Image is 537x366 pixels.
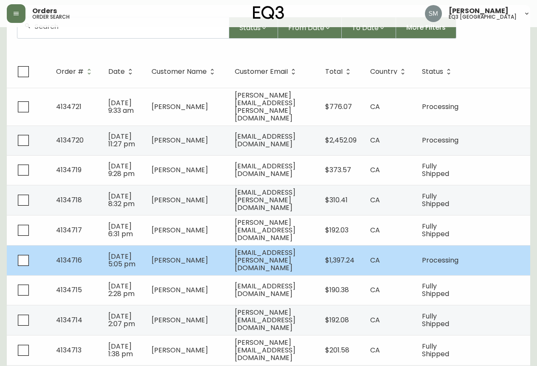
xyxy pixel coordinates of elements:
[152,195,208,205] span: [PERSON_NAME]
[422,221,449,239] span: Fully Shipped
[108,341,133,359] span: [DATE] 1:38 pm
[152,285,208,295] span: [PERSON_NAME]
[396,17,456,39] button: More Filters
[108,251,135,269] span: [DATE] 5:05 pm
[56,195,82,205] span: 4134718
[56,69,84,74] span: Order #
[370,285,380,295] span: CA
[325,135,357,145] span: $2,452.09
[56,285,82,295] span: 4134715
[56,102,82,112] span: 4134721
[370,68,408,75] span: Country
[235,161,295,179] span: [EMAIL_ADDRESS][DOMAIN_NAME]
[406,23,446,32] span: More Filters
[422,69,443,74] span: Status
[235,68,299,75] span: Customer Email
[152,135,208,145] span: [PERSON_NAME]
[342,17,396,39] button: To Date
[235,90,295,123] span: [PERSON_NAME][EMAIL_ADDRESS][PERSON_NAME][DOMAIN_NAME]
[352,22,379,33] span: To Date
[422,281,449,299] span: Fully Shipped
[229,17,278,39] button: Status
[235,281,295,299] span: [EMAIL_ADDRESS][DOMAIN_NAME]
[325,68,354,75] span: Total
[152,345,208,355] span: [PERSON_NAME]
[235,187,295,212] span: [EMAIL_ADDRESS][PERSON_NAME][DOMAIN_NAME]
[370,195,380,205] span: CA
[422,191,449,209] span: Fully Shipped
[152,225,208,235] span: [PERSON_NAME]
[422,255,458,265] span: Processing
[32,8,57,14] span: Orders
[235,69,288,74] span: Customer Email
[325,102,352,112] span: $776.07
[422,102,458,112] span: Processing
[422,311,449,329] span: Fully Shipped
[325,69,343,74] span: Total
[370,165,380,175] span: CA
[56,135,84,145] span: 4134720
[422,341,449,359] span: Fully Shipped
[325,165,351,175] span: $373.57
[288,22,324,33] span: From Date
[253,6,284,20] img: logo
[235,338,295,363] span: [PERSON_NAME][EMAIL_ADDRESS][DOMAIN_NAME]
[239,22,261,33] span: Status
[152,68,218,75] span: Customer Name
[108,221,133,239] span: [DATE] 6:31 pm
[152,69,207,74] span: Customer Name
[235,131,295,149] span: [EMAIL_ADDRESS][DOMAIN_NAME]
[370,255,380,265] span: CA
[56,255,82,265] span: 4134716
[422,135,458,145] span: Processing
[370,345,380,355] span: CA
[325,225,349,235] span: $192.03
[449,14,517,20] h5: eq3 [GEOGRAPHIC_DATA]
[325,315,349,325] span: $192.08
[422,161,449,179] span: Fully Shipped
[325,345,349,355] span: $201.58
[370,225,380,235] span: CA
[235,218,295,243] span: [PERSON_NAME][EMAIL_ADDRESS][DOMAIN_NAME]
[152,165,208,175] span: [PERSON_NAME]
[108,69,125,74] span: Date
[325,285,349,295] span: $190.38
[56,165,82,175] span: 4134719
[108,68,136,75] span: Date
[108,311,135,329] span: [DATE] 2:07 pm
[449,8,509,14] span: [PERSON_NAME]
[108,98,134,115] span: [DATE] 9:33 am
[370,69,397,74] span: Country
[108,131,135,149] span: [DATE] 11:27 pm
[325,195,348,205] span: $310.41
[370,135,380,145] span: CA
[56,345,82,355] span: 4134713
[235,248,295,273] span: [EMAIL_ADDRESS][PERSON_NAME][DOMAIN_NAME]
[235,307,295,332] span: [PERSON_NAME][EMAIL_ADDRESS][DOMAIN_NAME]
[325,255,354,265] span: $1,397.24
[152,102,208,112] span: [PERSON_NAME]
[56,68,95,75] span: Order #
[278,17,342,39] button: From Date
[56,225,82,235] span: 4134717
[152,255,208,265] span: [PERSON_NAME]
[152,315,208,325] span: [PERSON_NAME]
[108,161,135,179] span: [DATE] 9:28 pm
[370,315,380,325] span: CA
[108,191,135,209] span: [DATE] 8:32 pm
[422,68,454,75] span: Status
[32,14,70,20] h5: order search
[370,102,380,112] span: CA
[108,281,135,299] span: [DATE] 2:28 pm
[425,5,442,22] img: 7f81727b932dc0839a87bd35cb6414d8
[56,315,82,325] span: 4134714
